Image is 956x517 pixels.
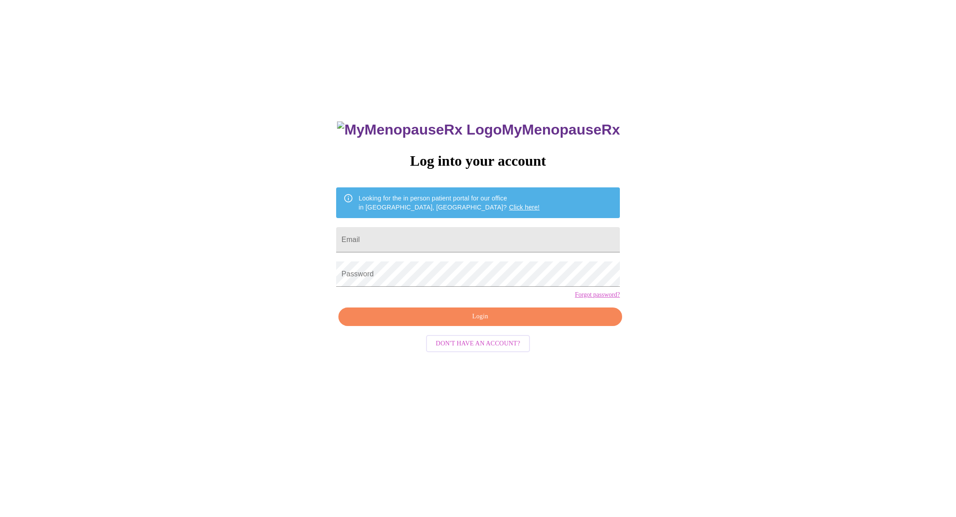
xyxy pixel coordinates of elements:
[338,307,622,326] button: Login
[509,204,540,211] a: Click here!
[436,338,520,349] span: Don't have an account?
[336,153,620,169] h3: Log into your account
[337,121,501,138] img: MyMenopauseRx Logo
[349,311,612,322] span: Login
[575,291,620,298] a: Forgot password?
[426,335,530,353] button: Don't have an account?
[359,190,540,215] div: Looking for the in person patient portal for our office in [GEOGRAPHIC_DATA], [GEOGRAPHIC_DATA]?
[337,121,620,138] h3: MyMenopauseRx
[424,339,533,346] a: Don't have an account?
